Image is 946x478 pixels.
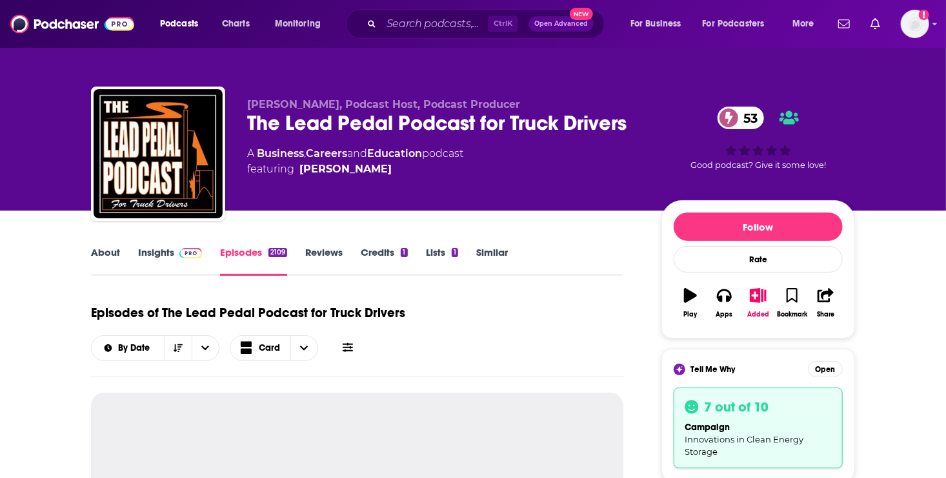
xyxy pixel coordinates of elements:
[707,280,741,326] button: Apps
[361,246,407,276] a: Credits1
[783,14,830,34] button: open menu
[381,14,488,34] input: Search podcasts, credits, & more...
[777,311,807,318] div: Bookmark
[901,10,929,38] button: Show profile menu
[690,160,826,170] span: Good podcast? Give it some love!
[833,13,855,35] a: Show notifications dropdown
[220,246,287,276] a: Episodes2109
[92,344,165,353] button: open menu
[165,336,192,360] button: Sort Direction
[716,311,733,318] div: Apps
[528,16,594,32] button: Open AdvancedNew
[809,280,843,326] button: Share
[817,311,834,318] div: Share
[268,248,287,257] div: 2109
[94,89,223,218] img: The Lead Pedal Podcast for Truck Drivers
[747,311,769,318] div: Added
[306,147,347,160] a: Careers
[275,15,321,33] span: Monitoring
[91,305,405,321] h1: Episodes of The Lead Pedal Podcast for Truck Drivers
[214,14,257,34] a: Charts
[674,213,843,241] button: Follow
[674,280,707,326] button: Play
[230,335,319,361] button: Choose View
[685,422,730,433] span: campaign
[674,246,843,273] div: Rate
[358,9,617,39] div: Search podcasts, credits, & more...
[305,246,343,276] a: Reviews
[299,161,392,177] a: Bruce Outridge
[367,147,422,160] a: Education
[919,10,929,20] svg: Add a profile image
[222,15,250,33] span: Charts
[138,246,202,276] a: InsightsPodchaser Pro
[401,248,407,257] div: 1
[621,14,698,34] button: open menu
[630,15,681,33] span: For Business
[10,12,134,36] img: Podchaser - Follow, Share and Rate Podcasts
[476,246,508,276] a: Similar
[901,10,929,38] img: User Profile
[247,146,463,177] div: A podcast
[347,147,367,160] span: and
[259,344,280,353] span: Card
[266,14,337,34] button: open menu
[792,15,814,33] span: More
[192,336,219,360] button: open menu
[730,107,764,129] span: 53
[151,14,215,34] button: open menu
[91,335,219,361] h2: Choose List sort
[684,311,698,318] div: Play
[304,147,306,160] span: ,
[704,399,769,415] h3: 7 out of 10
[247,98,520,110] span: [PERSON_NAME], Podcast Host, Podcast Producer
[488,16,518,32] span: Ctrl K
[179,248,202,258] img: Podchaser Pro
[718,107,764,129] a: 53
[257,147,304,160] a: Business
[775,280,809,326] button: Bookmark
[452,248,458,257] div: 1
[901,10,929,38] span: Logged in as roneledotsonRAD
[694,14,783,34] button: open menu
[91,246,120,276] a: About
[426,246,458,276] a: Lists1
[676,366,683,373] img: tell me why sparkle
[160,15,198,33] span: Podcasts
[570,8,593,20] span: New
[865,13,885,35] a: Show notifications dropdown
[685,434,803,457] span: Innovations in Clean Energy Storage
[661,98,855,178] div: 53Good podcast? Give it some love!
[703,15,765,33] span: For Podcasters
[247,161,463,177] span: featuring
[690,364,735,375] span: Tell Me Why
[534,21,588,27] span: Open Advanced
[808,361,843,377] button: Open
[118,344,154,353] span: By Date
[741,280,775,326] button: Added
